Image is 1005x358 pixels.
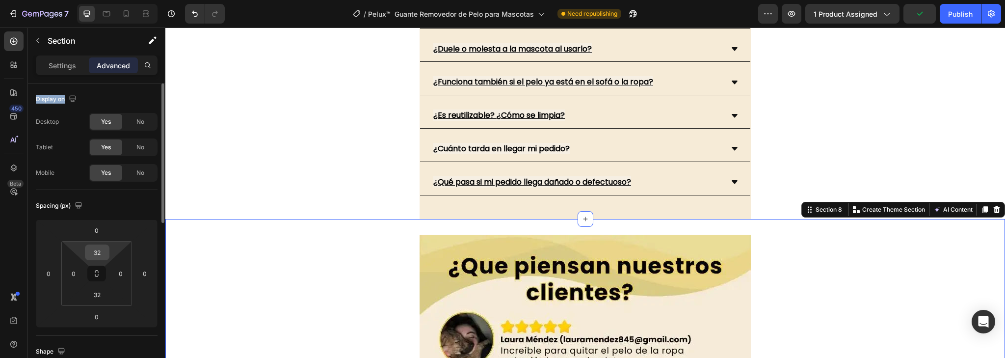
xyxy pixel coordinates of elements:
input: 0px [113,266,128,281]
span: Yes [101,143,111,152]
div: Open Intercom Messenger [972,310,995,333]
span: 1 product assigned [814,9,877,19]
button: 1 product assigned [805,4,899,24]
input: 0 [41,266,56,281]
div: Desktop [36,117,59,126]
div: Display on [36,93,79,106]
span: Yes [101,168,111,177]
span: Pelux™ Guante Removedor de Pelo para Mascotas [368,9,534,19]
div: 450 [9,105,24,112]
p: Settings [49,60,76,71]
input: 0 [87,309,106,324]
input: 0 [137,266,152,281]
u: ¿Funciona también si el pelo ya está en el sofá o la ropa? [268,49,488,60]
span: No [136,168,144,177]
span: No [136,143,144,152]
u: ¿Cuánto tarda en llegar mi pedido? [268,115,404,127]
p: Advanced [97,60,130,71]
div: Mobile [36,168,54,177]
p: Create Theme Section [697,178,760,187]
input: 2xl [87,287,107,302]
div: Publish [948,9,973,19]
button: 7 [4,4,73,24]
span: No [136,117,144,126]
button: AI Content [766,176,809,188]
p: Section [48,35,128,47]
div: Beta [7,180,24,188]
p: 7 [64,8,69,20]
u: ¿Qué pasa si mi pedido llega dañado o defectuoso? [268,149,466,160]
u: ¿Es reutilizable? ¿Cómo se limpia? [268,82,399,93]
div: Undo/Redo [185,4,225,24]
input: 0px [66,266,81,281]
span: Yes [101,117,111,126]
input: 2xl [87,245,107,260]
iframe: Design area [165,28,1005,358]
button: Publish [940,4,981,24]
input: 0 [87,223,106,238]
div: Tablet [36,143,53,152]
span: Need republishing [567,9,617,18]
div: Spacing (px) [36,199,84,213]
div: Section 8 [648,178,679,187]
span: / [364,9,366,19]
